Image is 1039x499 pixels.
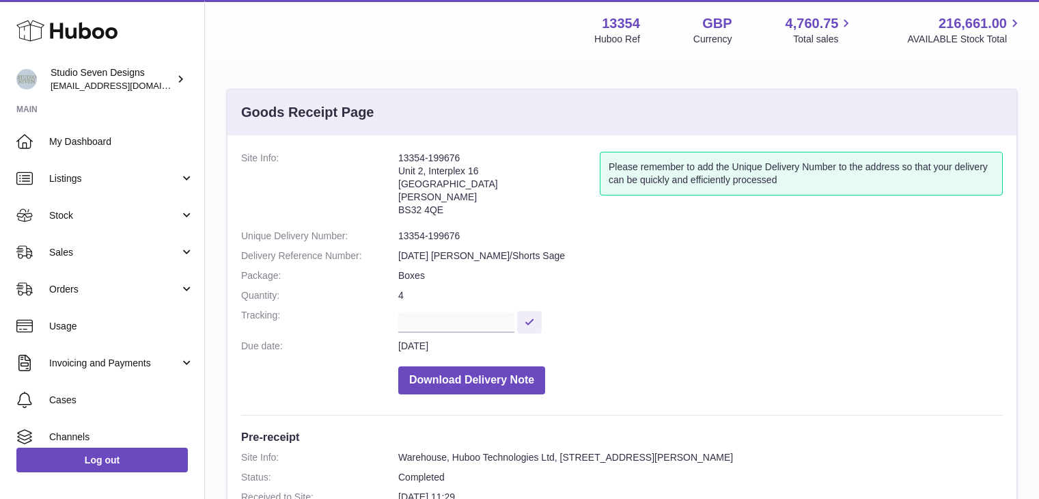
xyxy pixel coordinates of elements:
[693,33,732,46] div: Currency
[49,431,194,444] span: Channels
[241,289,398,302] dt: Quantity:
[51,80,201,91] span: [EMAIL_ADDRESS][DOMAIN_NAME]
[398,269,1003,282] dd: Boxes
[241,249,398,262] dt: Delivery Reference Number:
[939,14,1007,33] span: 216,661.00
[241,269,398,282] dt: Package:
[786,14,855,46] a: 4,760.75 Total sales
[594,33,640,46] div: Huboo Ref
[49,394,194,407] span: Cases
[241,451,398,464] dt: Site Info:
[16,69,37,90] img: contact.studiosevendesigns@gmail.com
[398,289,1003,302] dd: 4
[49,135,194,148] span: My Dashboard
[241,429,1003,444] h3: Pre-receipt
[241,471,398,484] dt: Status:
[49,283,180,296] span: Orders
[241,103,374,122] h3: Goods Receipt Page
[241,230,398,243] dt: Unique Delivery Number:
[793,33,854,46] span: Total sales
[398,230,1003,243] dd: 13354-199676
[241,152,398,223] dt: Site Info:
[398,366,545,394] button: Download Delivery Note
[241,309,398,333] dt: Tracking:
[51,66,174,92] div: Studio Seven Designs
[49,320,194,333] span: Usage
[398,340,1003,353] dd: [DATE]
[907,14,1023,46] a: 216,661.00 AVAILABLE Stock Total
[702,14,732,33] strong: GBP
[49,357,180,370] span: Invoicing and Payments
[49,209,180,222] span: Stock
[907,33,1023,46] span: AVAILABLE Stock Total
[241,340,398,353] dt: Due date:
[49,246,180,259] span: Sales
[398,471,1003,484] dd: Completed
[602,14,640,33] strong: 13354
[398,451,1003,464] dd: Warehouse, Huboo Technologies Ltd, [STREET_ADDRESS][PERSON_NAME]
[600,152,1003,195] div: Please remember to add the Unique Delivery Number to the address so that your delivery can be qui...
[49,172,180,185] span: Listings
[16,448,188,472] a: Log out
[398,249,1003,262] dd: [DATE] [PERSON_NAME]/Shorts Sage
[398,152,600,223] address: 13354-199676 Unit 2, Interplex 16 [GEOGRAPHIC_DATA] [PERSON_NAME] BS32 4QE
[786,14,839,33] span: 4,760.75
